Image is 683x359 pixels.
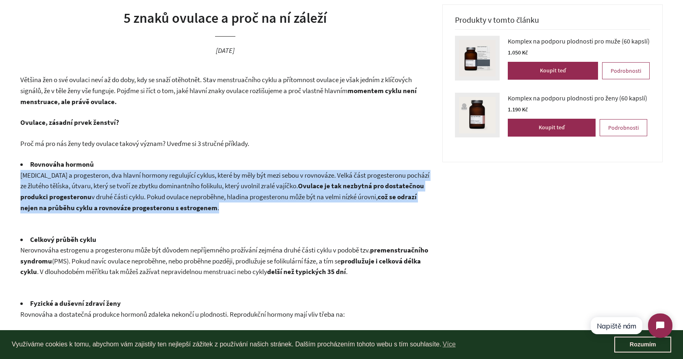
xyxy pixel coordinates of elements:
[20,171,429,191] span: [MEDICAL_DATA] a progesteron, dva hlavní hormony regulující cyklus, které by měly být mezi sebou ...
[216,46,235,55] time: [DATE]
[600,119,647,136] a: Podrobnosti
[20,310,345,319] span: Rovnováha a dostatečná produkce hormonů zdaleka nekončí u plodnosti. Reprodukční hormony mají vli...
[508,49,528,56] span: 1.050 Kč
[20,86,417,106] b: momentem cyklu není menstruace, ale právě ovulace.
[508,119,596,137] button: Koupit teď
[508,36,650,58] a: Komplex na podporu plodnosti pro muže (60 kapslí) 1.050 Kč
[37,267,267,276] span: . V dlouhodobém měřítku tak můžeš zažívat nepravidelnou menstruaci nebo cykly
[602,62,650,79] a: Podrobnosti
[20,159,430,170] li: Rovnováha hormonů
[20,192,417,212] b: což se odrazí nejen na průběhu cyklu a rovnováze progesteronu s estrogenem
[218,203,219,212] span: .
[91,192,378,201] span: v druhé části cyklu. Pokud ovulace neproběhne, hladina progesteronu může být na velmi nízké úrovni,
[20,234,430,245] li: Celkový průběh cyklu
[20,9,430,28] h1: 5 znaků ovulace a proč na ní záleží
[20,139,249,148] span: Proč má pro nás ženy tedy ovulace takový význam? Uveďme si 3 stručné příklady.
[508,62,598,80] button: Koupit teď
[20,246,370,255] span: Nerovnováha estrogenu a progesteronu může být důvodem nepříjemného prožívání zejména druhé části ...
[20,75,412,95] span: Většina žen o své ovulaci neví až do doby, kdy se snaží otěhotnět. Stav menstruačního cyklu a pří...
[20,118,119,127] b: Ovulace, zásadní prvek ženství?
[346,267,348,276] span: .
[508,36,650,46] span: Komplex na podporu plodnosti pro muže (60 kapslí)
[442,338,457,350] a: learn more about cookies
[267,267,346,276] b: delší než typických 35 dní
[508,93,647,103] span: Komplex na podporu plodnosti pro ženy (60 kapslí)
[20,181,424,201] b: Ovulace je tak nezbytná pro dostatečnou produkci progesteronu
[52,257,341,265] span: (PMS). Pokud navíc ovulace neproběhne, nebo proběhne později, prodlužuje se folikulární fáze, a t...
[508,106,528,113] span: 1.190 Kč
[12,338,614,350] span: Využíváme cookies k tomu, abychom vám zajistily ten nejlepší zážitek z používání našich stránek. ...
[20,246,428,265] b: premenstruačního syndromu
[20,298,430,309] li: Fyzické a duševní zdraví ženy
[508,93,647,115] a: Komplex na podporu plodnosti pro ženy (60 kapslí) 1.190 Kč
[583,307,679,345] iframe: Tidio Chat
[455,15,650,30] h3: Produkty v tomto článku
